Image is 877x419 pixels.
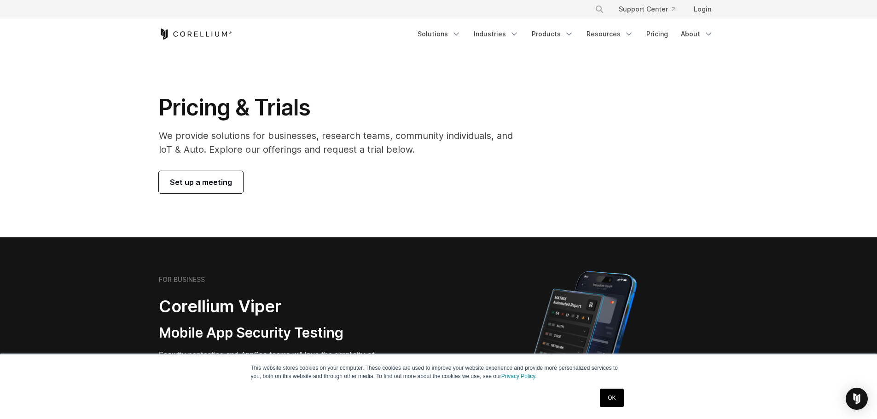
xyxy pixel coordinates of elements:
[641,26,674,42] a: Pricing
[159,94,526,121] h1: Pricing & Trials
[846,388,868,410] div: Open Intercom Messenger
[581,26,639,42] a: Resources
[159,296,395,317] h2: Corellium Viper
[412,26,466,42] a: Solutions
[611,1,683,17] a: Support Center
[675,26,719,42] a: About
[412,26,719,42] div: Navigation Menu
[468,26,524,42] a: Industries
[584,1,719,17] div: Navigation Menu
[159,276,205,284] h6: FOR BUSINESS
[501,373,537,379] a: Privacy Policy.
[600,389,623,407] a: OK
[526,26,579,42] a: Products
[686,1,719,17] a: Login
[159,129,526,156] p: We provide solutions for businesses, research teams, community individuals, and IoT & Auto. Explo...
[159,171,243,193] a: Set up a meeting
[159,349,395,382] p: Security pentesting and AppSec teams will love the simplicity of automated report generation comb...
[170,177,232,188] span: Set up a meeting
[159,324,395,342] h3: Mobile App Security Testing
[591,1,608,17] button: Search
[251,364,627,380] p: This website stores cookies on your computer. These cookies are used to improve your website expe...
[159,29,232,40] a: Corellium Home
